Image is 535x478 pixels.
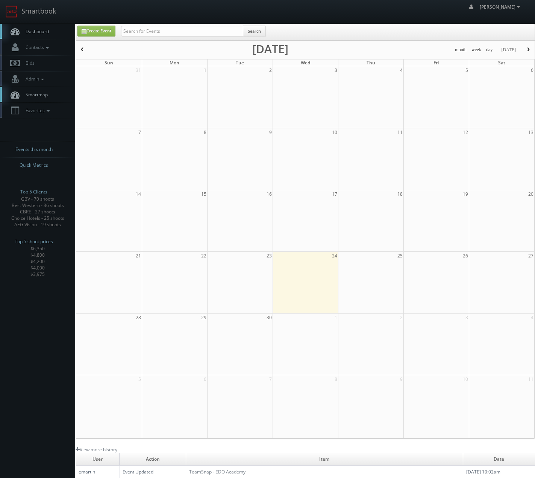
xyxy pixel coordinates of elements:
span: 10 [331,128,338,136]
span: 21 [135,252,142,260]
span: 11 [397,128,403,136]
span: 22 [200,252,207,260]
span: 27 [527,252,534,260]
span: 3 [465,314,469,321]
span: Fri [433,59,439,66]
span: 17 [331,190,338,198]
span: Contacts [22,44,51,50]
span: 6 [203,375,207,383]
button: month [452,45,469,55]
span: 5 [138,375,142,383]
input: Search for Events [121,26,243,37]
span: 16 [266,190,273,198]
span: 25 [397,252,403,260]
span: Top 5 Clients [20,188,47,196]
span: 19 [462,190,469,198]
span: Tue [236,59,244,66]
span: Sat [498,59,505,66]
a: TeamSnap - EDO Academy [189,469,246,475]
span: Sun [105,59,113,66]
span: 30 [266,314,273,321]
td: Item [186,453,463,466]
span: 20 [527,190,534,198]
span: 3 [334,66,338,74]
span: 7 [268,375,273,383]
button: week [469,45,484,55]
span: 11 [527,375,534,383]
span: 12 [462,128,469,136]
span: Thu [367,59,375,66]
span: Admin [22,76,46,82]
span: 4 [530,314,534,321]
span: 5 [465,66,469,74]
span: Quick Metrics [20,161,48,169]
button: day [483,45,496,55]
img: smartbook-logo.png [6,6,18,18]
span: 23 [266,252,273,260]
span: 10 [462,375,469,383]
span: 1 [334,314,338,321]
span: 13 [527,128,534,136]
span: Top 5 shoot prices [15,238,53,245]
span: 15 [200,190,207,198]
h2: [DATE] [252,45,288,53]
td: Date [463,453,535,466]
span: 14 [135,190,142,198]
span: 8 [203,128,207,136]
a: Create Event [77,26,115,37]
button: [DATE] [499,45,518,55]
span: 8 [334,375,338,383]
span: 24 [331,252,338,260]
span: 9 [399,375,403,383]
span: 28 [135,314,142,321]
td: User [76,453,120,466]
span: 29 [200,314,207,321]
span: Wed [301,59,310,66]
span: 4 [399,66,403,74]
span: [PERSON_NAME] [480,4,522,10]
span: 7 [138,128,142,136]
span: Dashboard [22,28,49,35]
span: Events this month [15,146,53,153]
span: 18 [397,190,403,198]
button: Search [243,26,266,37]
span: Mon [170,59,179,66]
span: 31 [135,66,142,74]
span: 26 [462,252,469,260]
td: Action [120,453,186,466]
span: 9 [268,128,273,136]
span: Smartmap [22,91,48,98]
span: 1 [203,66,207,74]
span: 2 [399,314,403,321]
a: View more history [76,446,117,453]
span: Bids [22,60,35,66]
span: 2 [268,66,273,74]
span: Favorites [22,107,52,114]
span: 6 [530,66,534,74]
